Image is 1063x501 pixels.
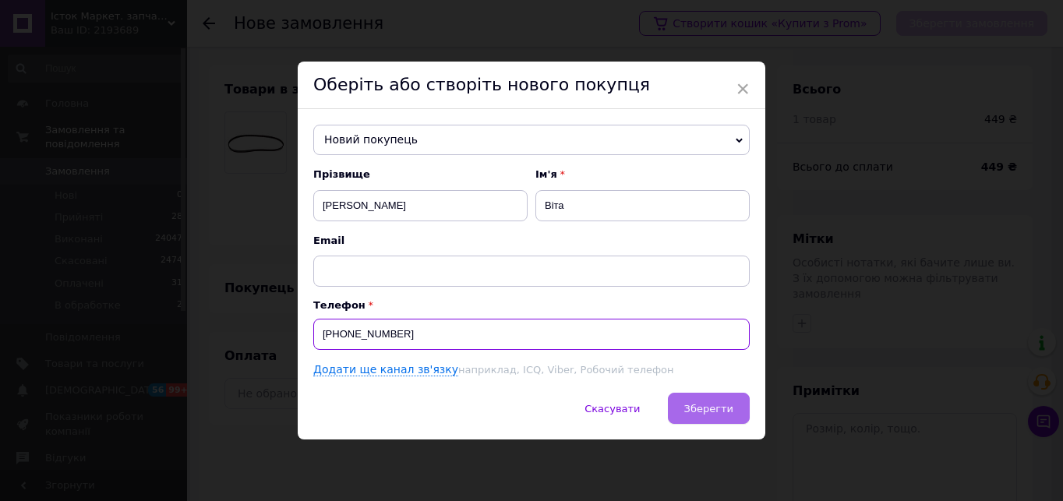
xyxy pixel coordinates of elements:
[535,190,750,221] input: Наприклад: Іван
[584,403,640,415] span: Скасувати
[684,403,733,415] span: Зберегти
[313,190,528,221] input: Наприклад: Іванов
[458,364,673,376] span: наприклад, ICQ, Viber, Робочий телефон
[535,168,750,182] span: Ім'я
[313,125,750,156] span: Новий покупець
[313,234,750,248] span: Email
[736,76,750,102] span: ×
[568,393,656,424] button: Скасувати
[313,319,750,350] input: +38 096 0000000
[313,299,750,311] p: Телефон
[668,393,750,424] button: Зберегти
[313,363,458,376] a: Додати ще канал зв'язку
[313,168,528,182] span: Прізвище
[298,62,765,109] div: Оберіть або створіть нового покупця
